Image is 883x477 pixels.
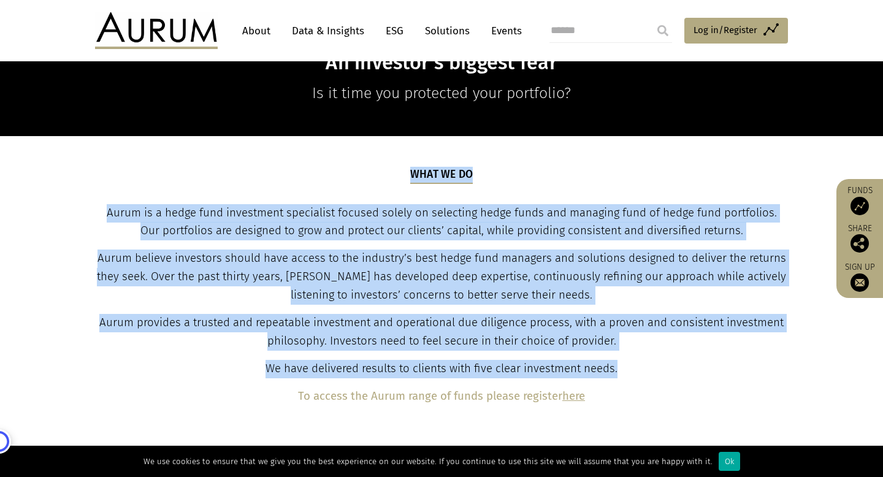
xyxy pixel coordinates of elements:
a: ESG [380,20,410,42]
span: Aurum believe investors should have access to the industry’s best hedge fund managers and solutio... [97,251,786,302]
a: Sign up [843,262,877,292]
span: Aurum is a hedge fund investment specialist focused solely on selecting hedge funds and managing ... [107,206,777,238]
div: Ok [719,452,740,471]
a: Solutions [419,20,476,42]
h1: An investor’s biggest fear [205,51,678,75]
a: Log in/Register [684,18,788,44]
span: We have delivered results to clients with five clear investment needs. [266,362,617,375]
p: Is it time you protected your portfolio? [205,81,678,105]
a: About [236,20,277,42]
div: Share [843,224,877,253]
input: Submit [651,18,675,43]
a: Funds [843,185,877,215]
h5: What we do [410,167,473,184]
b: To access the Aurum range of funds please register [298,389,562,403]
a: here [562,389,585,403]
span: Log in/Register [694,23,757,37]
img: Access Funds [851,197,869,215]
a: Data & Insights [286,20,370,42]
img: Share this post [851,234,869,253]
img: Aurum [95,12,218,49]
span: Aurum provides a trusted and repeatable investment and operational due diligence process, with a ... [99,316,784,348]
img: Sign up to our newsletter [851,273,869,292]
a: Events [485,20,522,42]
